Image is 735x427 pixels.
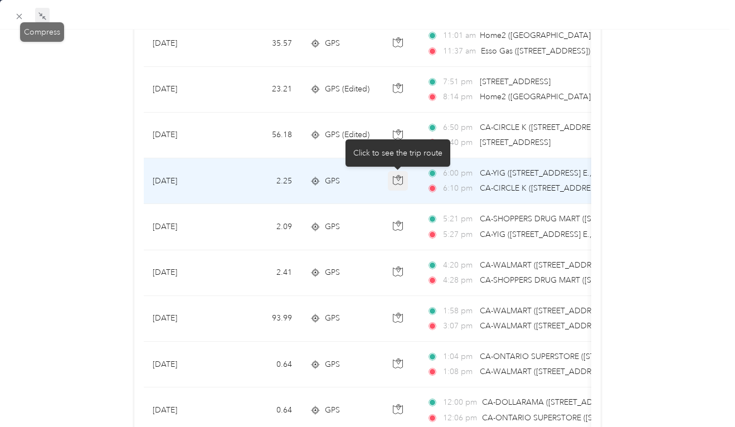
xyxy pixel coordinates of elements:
[325,404,340,416] span: GPS
[443,320,475,332] span: 3:07 pm
[325,129,369,141] span: GPS (Edited)
[480,275,658,285] span: CA-SHOPPERS DRUG MART ([STREET_ADDRESS])
[325,312,340,324] span: GPS
[144,296,227,342] td: [DATE]
[325,266,340,279] span: GPS
[144,250,227,296] td: [DATE]
[482,397,621,407] span: CA-DOLLARAMA ([STREET_ADDRESS])
[443,167,475,179] span: 6:00 pm
[443,45,476,57] span: 11:37 am
[480,214,658,224] span: CA-SHOPPERS DRUG MART ([STREET_ADDRESS])
[443,366,475,378] span: 1:08 pm
[144,67,227,113] td: [DATE]
[227,204,301,250] td: 2.09
[443,30,475,42] span: 11:01 am
[325,221,340,233] span: GPS
[443,351,475,363] span: 1:04 pm
[325,358,340,371] span: GPS
[480,77,551,86] span: [STREET_ADDRESS]
[325,83,369,95] span: GPS (Edited)
[480,352,656,361] span: CA-ONTARIO SUPERSTORE ([STREET_ADDRESS])
[480,260,671,270] span: CA-WALMART ([STREET_ADDRESS][PERSON_NAME])
[673,365,735,427] iframe: Everlance-gr Chat Button Frame
[480,183,666,193] span: CA-CIRCLE K ([STREET_ADDRESS][PERSON_NAME])
[227,296,301,342] td: 93.99
[20,22,64,42] div: Compress
[480,367,609,376] span: CA-WALMART ([STREET_ADDRESS])
[227,67,301,113] td: 23.21
[480,123,666,132] span: CA-CIRCLE K ([STREET_ADDRESS][PERSON_NAME])
[144,342,227,387] td: [DATE]
[144,204,227,250] td: [DATE]
[144,21,227,66] td: [DATE]
[443,396,477,409] span: 12:00 pm
[480,138,551,147] span: [STREET_ADDRESS]
[443,91,475,103] span: 8:14 pm
[443,229,475,241] span: 5:27 pm
[481,46,590,56] span: Esso Gas ([STREET_ADDRESS])
[443,182,475,195] span: 6:10 pm
[325,175,340,187] span: GPS
[345,139,450,167] div: Click to see the trip route
[443,412,477,424] span: 12:06 pm
[443,213,475,225] span: 5:21 pm
[482,413,659,423] span: CA-ONTARIO SUPERSTORE ([STREET_ADDRESS])
[443,137,475,149] span: 7:40 pm
[443,122,475,134] span: 6:50 pm
[480,306,609,316] span: CA-WALMART ([STREET_ADDRESS])
[480,321,671,331] span: CA-WALMART ([STREET_ADDRESS][PERSON_NAME])
[443,305,475,317] span: 1:58 pm
[227,250,301,296] td: 2.41
[227,158,301,204] td: 2.25
[227,342,301,387] td: 0.64
[325,37,340,50] span: GPS
[227,113,301,158] td: 56.18
[144,113,227,158] td: [DATE]
[443,76,475,88] span: 7:51 pm
[227,21,301,66] td: 35.57
[443,274,475,287] span: 4:28 pm
[443,259,475,271] span: 4:20 pm
[144,158,227,204] td: [DATE]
